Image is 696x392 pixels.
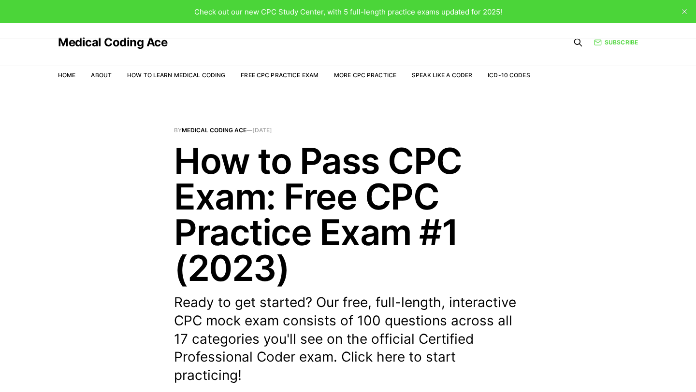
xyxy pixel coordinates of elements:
[58,37,167,48] a: Medical Coding Ace
[194,7,502,16] span: Check out our new CPC Study Center, with 5 full-length practice exams updated for 2025!
[174,127,522,133] span: By —
[594,38,638,47] a: Subscribe
[334,71,396,79] a: More CPC Practice
[182,126,246,134] a: Medical Coding Ace
[174,294,522,385] p: Ready to get started? Our free, full-length, interactive CPC mock exam consists of 100 questions ...
[174,143,522,286] h1: How to Pass CPC Exam: Free CPC Practice Exam #1 (2023)
[91,71,112,79] a: About
[488,71,530,79] a: ICD-10 Codes
[58,71,75,79] a: Home
[677,4,692,19] button: close
[536,345,696,392] iframe: portal-trigger
[252,126,272,134] time: [DATE]
[127,71,225,79] a: How to Learn Medical Coding
[412,71,472,79] a: Speak Like a Coder
[241,71,319,79] a: Free CPC Practice Exam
